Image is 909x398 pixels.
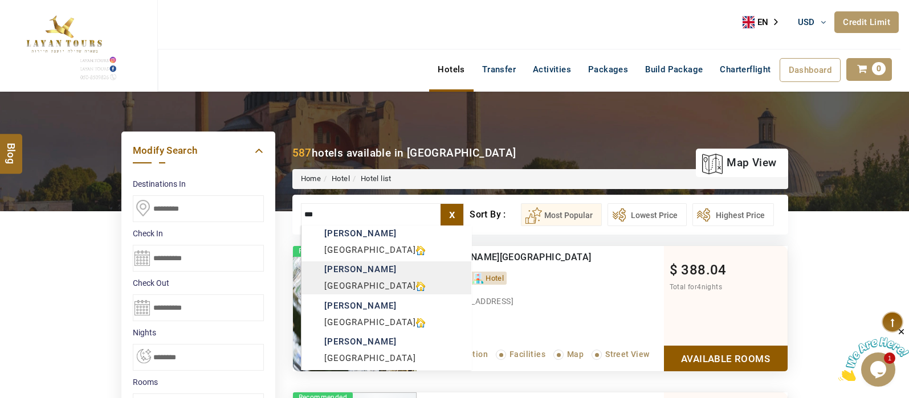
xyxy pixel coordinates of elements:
[292,145,516,161] div: hotels available in [GEOGRAPHIC_DATA]
[670,262,678,278] span: $
[681,262,726,278] span: 388.04
[324,337,397,347] b: [PERSON_NAME]
[474,58,524,81] a: Transfer
[743,14,786,31] div: Language
[720,64,771,75] span: Charterflight
[509,350,545,359] span: Facilities
[416,246,425,255] img: hotelicon.PNG
[798,17,815,27] span: USD
[664,346,788,371] a: Show Rooms
[324,301,397,311] b: [PERSON_NAME]
[834,11,899,33] a: Credit Limit
[332,174,350,183] a: Hotel
[524,58,580,81] a: Activities
[301,261,471,294] div: [GEOGRAPHIC_DATA]
[702,150,776,175] a: map view
[9,5,119,82] img: The Royal Line Holidays
[743,14,786,31] a: EN
[521,203,602,226] button: Most Popular
[133,277,264,289] label: Check Out
[133,376,264,388] label: Rooms
[670,283,722,291] span: Total for nights
[324,264,397,274] b: [PERSON_NAME]
[133,143,264,158] a: Modify Search
[4,142,19,152] span: Blog
[416,318,425,327] img: hotelicon.PNG
[605,350,649,359] span: Street View
[293,246,417,371] img: aa57f8989e3b53f12eb5efd2841518a1a3a850b6.jpeg
[301,174,321,183] a: Home
[133,228,264,239] label: Check In
[692,203,774,226] button: Highest Price
[567,350,584,359] span: Map
[301,225,471,259] div: [GEOGRAPHIC_DATA]
[580,58,637,81] a: Packages
[789,65,832,75] span: Dashboard
[428,252,592,262] a: [PERSON_NAME][GEOGRAPHIC_DATA]
[441,204,463,225] label: x
[440,297,513,306] span: [STREET_ADDRESS]
[470,203,520,226] div: Sort By :
[846,58,892,81] a: 0
[428,252,617,263] div: Leonardo Hotel Vinkeveen
[711,58,779,81] a: Charterflight
[292,146,312,159] b: 587
[324,228,397,239] b: [PERSON_NAME]
[697,283,701,291] span: 4
[133,178,264,190] label: Destinations In
[637,58,711,81] a: Build Package
[872,62,886,75] span: 0
[429,58,473,81] a: Hotels
[416,282,425,291] img: hotelicon.PNG
[608,203,687,226] button: Lowest Price
[486,274,504,282] span: Hotel
[133,327,264,338] label: nights
[350,174,392,184] li: Hotel list
[293,246,353,257] span: Recommended
[838,327,909,381] iframe: chat widget
[301,298,471,331] div: [GEOGRAPHIC_DATA]
[743,14,786,31] aside: Language selected: English
[301,334,471,383] div: [GEOGRAPHIC_DATA] [GEOGRAPHIC_DATA]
